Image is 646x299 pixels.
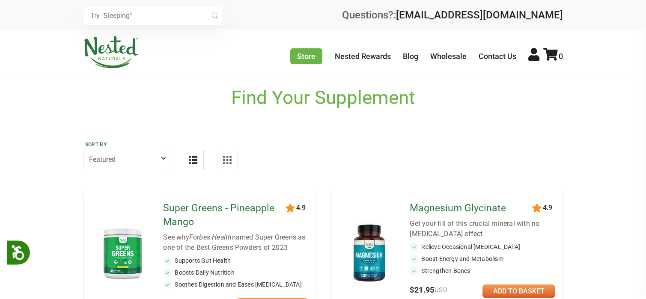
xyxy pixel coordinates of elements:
li: Boosts Daily Nutrition [163,268,309,277]
label: Sort by: [85,141,167,148]
span: USD [435,286,447,294]
img: List [189,156,197,164]
a: Nested Rewards [335,52,391,61]
div: Questions?: [342,10,563,20]
li: Supports Gut Health [163,256,309,265]
a: Contact Us [479,52,516,61]
li: Boost Energy and Metabolism [410,255,555,263]
li: Soothes Digestion and Eases [MEDICAL_DATA] [163,280,309,289]
a: Blog [403,52,418,61]
span: $21.95 [410,285,447,294]
img: Super Greens - Pineapple Mango [98,224,148,282]
span: 0 [559,52,563,61]
img: Grid [223,156,232,164]
a: 0 [543,52,563,61]
img: Magnesium Glycinate [344,220,394,286]
li: Relieve Occasional [MEDICAL_DATA] [410,243,555,251]
a: [EMAIL_ADDRESS][DOMAIN_NAME] [396,9,563,21]
a: Magnesium Glycinate [410,201,533,215]
h1: Find Your Supplement [231,87,415,109]
div: See why named Super Greens as one of the Best Greens Powders of 2023 [163,232,309,253]
a: Wholesale [430,52,467,61]
img: Nested Naturals [83,36,139,68]
li: Strengthen Bones [410,266,555,275]
em: Forbes Health [189,233,232,241]
input: Try "Sleeping" [83,6,222,25]
a: Store [290,48,322,64]
div: Get your fill of this crucial mineral with no [MEDICAL_DATA] effect [410,219,555,239]
a: Super Greens - Pineapple Mango [163,201,287,229]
